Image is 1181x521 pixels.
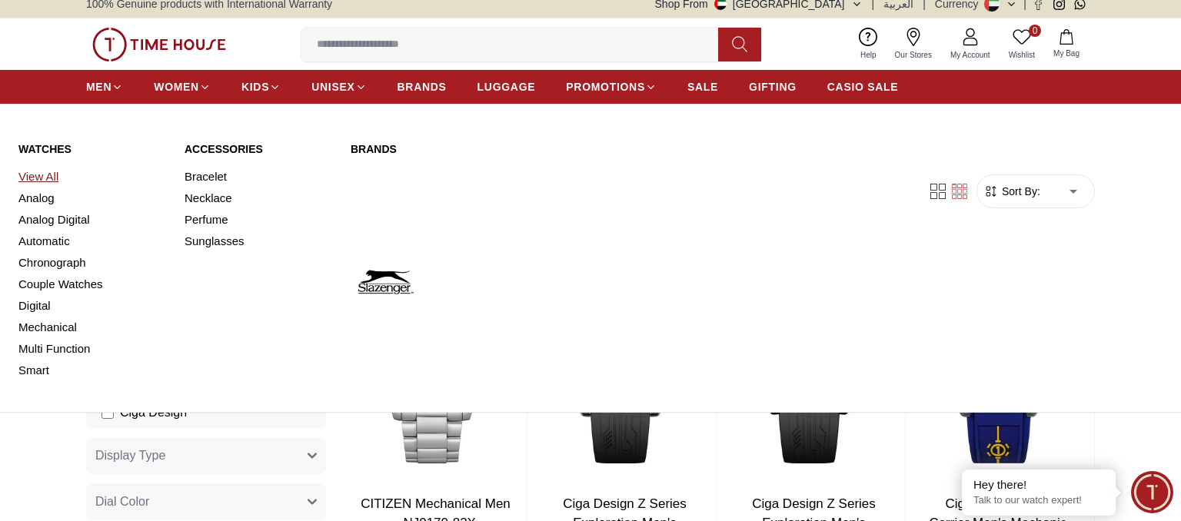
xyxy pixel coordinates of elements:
button: Display Type [86,437,326,474]
button: Dial Color [86,483,326,520]
span: WOMEN [154,79,199,95]
a: UNISEX [311,73,366,101]
span: BRANDS [398,79,447,95]
a: Help [851,25,886,64]
a: Brands [351,141,664,157]
a: SALE [687,73,718,101]
img: Slazenger [351,247,420,317]
a: MEN [86,73,123,101]
a: Accessories [185,141,332,157]
a: Multi Function [18,338,166,360]
a: Mechanical [18,317,166,338]
a: Necklace [185,187,332,209]
a: KIDS [241,73,281,101]
a: Smart [18,360,166,381]
a: Bracelet [185,166,332,187]
a: Couple Watches [18,274,166,295]
a: 0Wishlist [1000,25,1044,64]
button: My Bag [1044,26,1089,62]
a: Digital [18,295,166,317]
span: SALE [687,79,718,95]
p: Talk to our watch expert! [973,494,1104,507]
a: GIFTING [749,73,797,101]
span: GIFTING [749,79,797,95]
span: LUGGAGE [477,79,536,95]
span: My Bag [1047,48,1086,59]
span: Our Stores [889,49,938,61]
a: Perfume [185,209,332,231]
span: Help [854,49,883,61]
a: Chronograph [18,252,166,274]
a: PROMOTIONS [566,73,657,101]
a: Watches [18,141,166,157]
a: Sunglasses [185,231,332,252]
a: BRANDS [398,73,447,101]
a: Analog Digital [18,209,166,231]
span: CASIO SALE [827,79,899,95]
span: Sort By: [999,184,1040,199]
a: WOMEN [154,73,211,101]
a: Our Stores [886,25,941,64]
a: LUGGAGE [477,73,536,101]
button: Sort By: [983,184,1040,199]
span: My Account [944,49,996,61]
span: MEN [86,79,111,95]
span: UNISEX [311,79,354,95]
span: Wishlist [1003,49,1041,61]
span: Ciga Design [120,403,187,422]
span: KIDS [241,79,269,95]
a: Analog [18,187,166,209]
a: CASIO SALE [827,73,899,101]
a: Automatic [18,231,166,252]
a: View All [18,166,166,187]
div: Chat Widget [1131,471,1173,513]
div: Hey there! [973,477,1104,493]
span: 0 [1029,25,1041,37]
span: Display Type [95,446,165,465]
span: PROMOTIONS [566,79,645,95]
span: Dial Color [95,493,149,511]
input: Ciga Design [101,407,114,419]
img: ... [92,28,226,61]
